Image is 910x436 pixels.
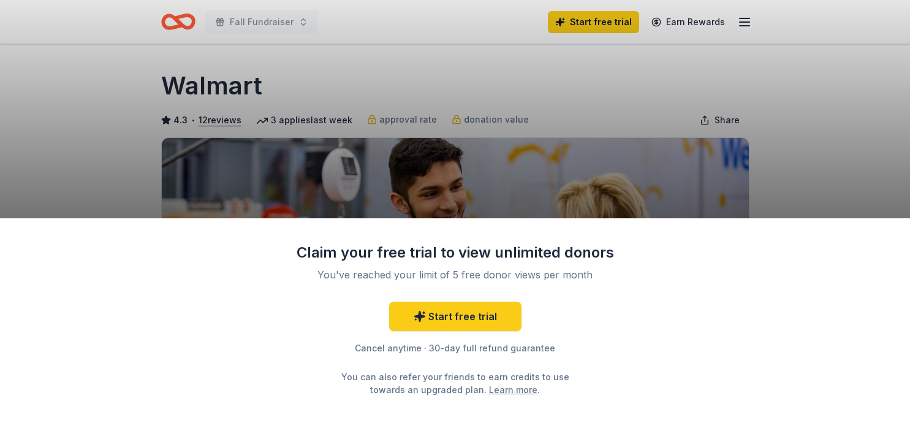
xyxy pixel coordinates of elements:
[330,370,580,396] div: You can also refer your friends to earn credits to use towards an upgraded plan. .
[489,383,537,396] a: Learn more
[296,341,615,356] div: Cancel anytime · 30-day full refund guarantee
[296,243,615,262] div: Claim your free trial to view unlimited donors
[389,302,521,331] a: Start free trial
[311,267,600,282] div: You've reached your limit of 5 free donor views per month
